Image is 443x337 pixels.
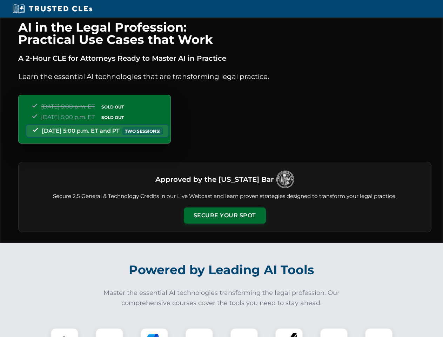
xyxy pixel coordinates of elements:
p: Secure 2.5 General & Technology Credits in our Live Webcast and learn proven strategies designed ... [27,192,423,200]
h1: AI in the Legal Profession: Practical Use Cases that Work [18,21,431,46]
h3: Approved by the [US_STATE] Bar [155,173,274,186]
span: SOLD OUT [99,114,126,121]
span: [DATE] 5:00 p.m. ET [41,103,95,110]
p: Learn the essential AI technologies that are transforming legal practice. [18,71,431,82]
button: Secure Your Spot [184,207,266,224]
p: Master the essential AI technologies transforming the legal profession. Our comprehensive courses... [99,288,344,308]
img: Logo [276,171,294,188]
span: SOLD OUT [99,103,126,111]
h2: Powered by Leading AI Tools [27,258,416,282]
p: A 2-Hour CLE for Attorneys Ready to Master AI in Practice [18,53,431,64]
span: [DATE] 5:00 p.m. ET [41,114,95,120]
img: Trusted CLEs [11,4,94,14]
